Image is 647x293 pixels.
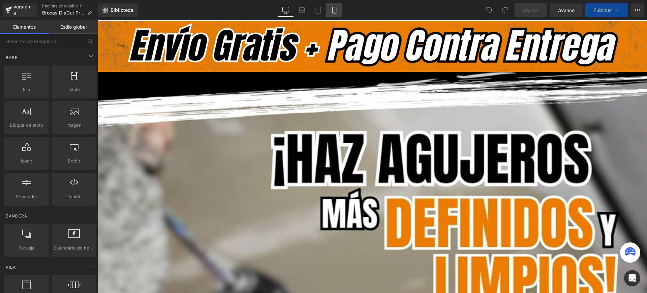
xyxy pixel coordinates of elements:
[66,122,82,128] font: Imagen
[10,122,43,128] font: Bloque de texto
[42,3,98,9] a: Páginas de destino
[326,3,342,17] a: Móvil
[558,7,575,13] font: Avance
[19,245,35,251] font: Paralaje
[42,10,86,16] font: Brocas DiaCut Pro®
[98,3,138,17] a: Nueva Biblioteca
[482,3,496,17] button: Deshacer
[624,270,640,286] div: Abrir Intercom Messenger
[585,3,628,17] button: Publicar
[68,158,80,164] font: Botón
[278,3,294,17] a: De oficina
[294,3,310,17] a: Computadora portátil
[13,24,36,30] font: Elementos
[550,3,583,17] a: Avance
[13,4,30,16] font: versión 6
[6,265,16,270] font: Pila
[66,194,82,199] font: Líquido
[42,3,78,8] font: Páginas de destino
[68,87,80,92] font: Título
[6,55,18,60] font: Base
[3,3,37,17] a: versión 6
[54,245,96,251] font: Estandarte de héroe
[6,213,27,218] font: Bandera
[631,3,644,17] button: Más
[60,24,87,30] font: Estilo global
[16,194,37,199] font: Separador
[523,7,539,13] font: Ahorrar
[21,158,32,164] font: Icono
[498,3,512,17] button: Rehacer
[111,7,133,13] font: Biblioteca
[23,87,30,92] font: Fila
[310,3,326,17] a: Tableta
[593,7,612,13] font: Publicar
